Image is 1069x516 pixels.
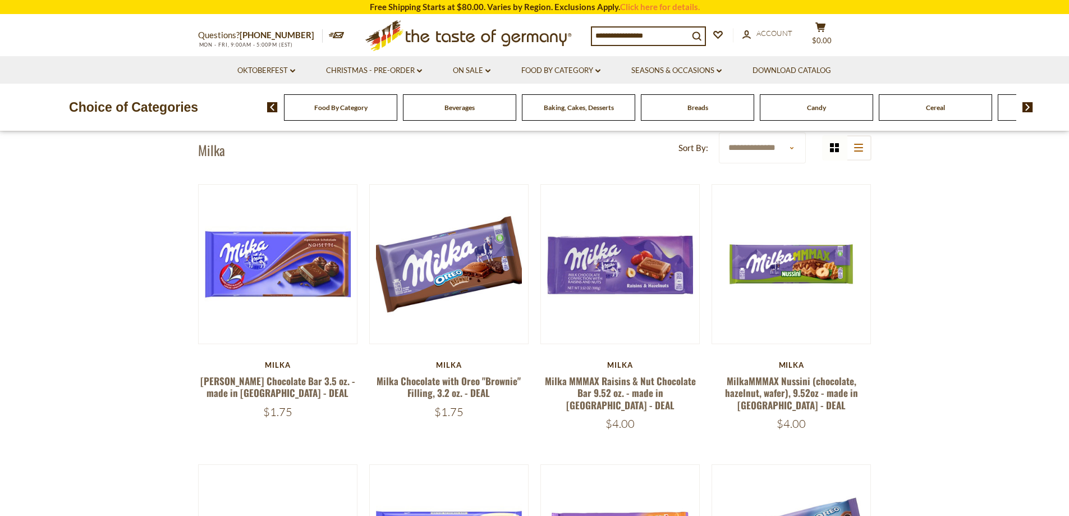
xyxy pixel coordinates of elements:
[326,65,422,77] a: Christmas - PRE-ORDER
[725,374,858,412] a: MilkaMMMAX Nussini (chocolate, hazelnut, wafer), 9.52oz - made in [GEOGRAPHIC_DATA] - DEAL
[804,22,838,50] button: $0.00
[678,141,708,155] label: Sort By:
[370,185,529,344] img: Milka Chocolate with Oreo "Brownie" Filling, 3.2 oz. - DEAL
[742,28,792,40] a: Account
[541,185,700,344] img: Milka Raisins & Nut Chocolate Bar
[444,103,475,112] a: Beverages
[544,103,614,112] a: Baking, Cakes, Desserts
[199,185,357,344] img: Milka Noisette Chocolate Bar
[521,65,600,77] a: Food By Category
[620,2,700,12] a: Click here for details.
[807,103,826,112] a: Candy
[712,360,871,369] div: Milka
[263,405,292,419] span: $1.75
[812,36,832,45] span: $0.00
[434,405,464,419] span: $1.75
[545,374,696,412] a: Milka MMMAX Raisins & Nut Chocolate Bar 9.52 oz. - made in [GEOGRAPHIC_DATA] - DEAL
[369,360,529,369] div: Milka
[540,360,700,369] div: Milka
[687,103,708,112] a: Breads
[777,417,806,431] span: $4.00
[240,30,314,40] a: [PHONE_NUMBER]
[753,65,831,77] a: Download Catalog
[377,374,521,400] a: Milka Chocolate with Oreo "Brownie" Filling, 3.2 oz. - DEAL
[712,185,871,344] img: Milka MMMAX Nussini
[926,103,945,112] a: Cereal
[198,42,293,48] span: MON - FRI, 9:00AM - 5:00PM (EST)
[1022,102,1033,112] img: next arrow
[453,65,490,77] a: On Sale
[198,141,225,158] h1: Milka
[631,65,722,77] a: Seasons & Occasions
[198,360,358,369] div: Milka
[200,374,355,400] a: [PERSON_NAME] Chocolate Bar 3.5 oz. - made in [GEOGRAPHIC_DATA] - DEAL
[237,65,295,77] a: Oktoberfest
[605,417,635,431] span: $4.00
[267,102,278,112] img: previous arrow
[756,29,792,38] span: Account
[314,103,368,112] a: Food By Category
[198,28,323,43] p: Questions?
